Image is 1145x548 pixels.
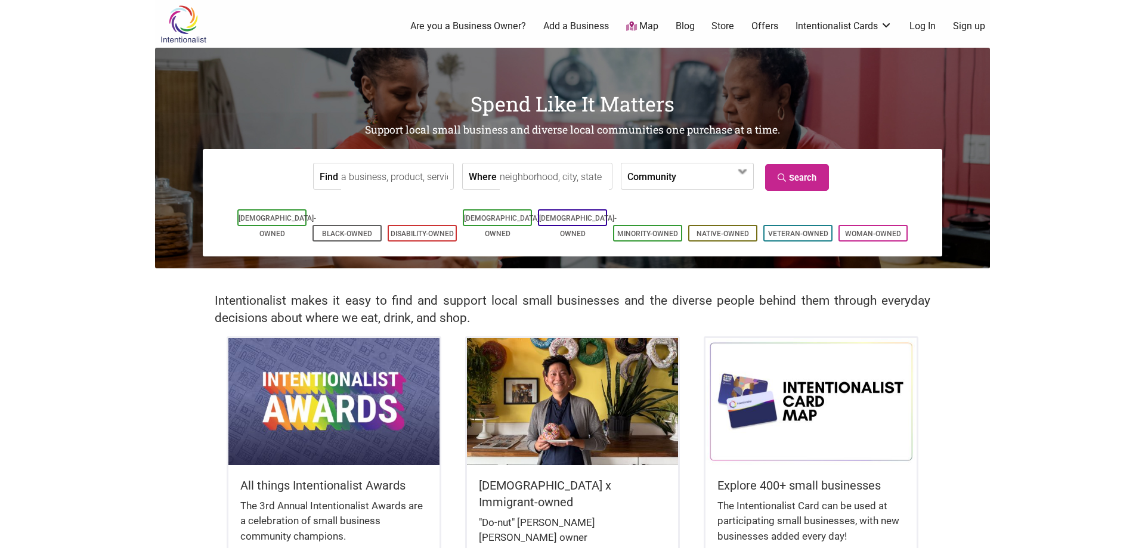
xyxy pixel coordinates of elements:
[391,230,454,238] a: Disability-Owned
[697,230,749,238] a: Native-Owned
[717,477,905,494] h5: Explore 400+ small businesses
[909,20,936,33] a: Log In
[845,230,901,238] a: Woman-Owned
[539,214,617,238] a: [DEMOGRAPHIC_DATA]-Owned
[410,20,526,33] a: Are you a Business Owner?
[155,123,990,138] h2: Support local small business and diverse local communities one purchase at a time.
[469,163,497,189] label: Where
[617,230,678,238] a: Minority-Owned
[467,338,678,465] img: King Donuts - Hong Chhuor
[322,230,372,238] a: Black-Owned
[341,163,450,190] input: a business, product, service
[543,20,609,33] a: Add a Business
[953,20,985,33] a: Sign up
[228,338,440,465] img: Intentionalist Awards
[627,163,676,189] label: Community
[215,292,930,327] h2: Intentionalist makes it easy to find and support local small businesses and the diverse people be...
[768,230,828,238] a: Veteran-Owned
[711,20,734,33] a: Store
[239,214,316,238] a: [DEMOGRAPHIC_DATA]-Owned
[155,5,212,44] img: Intentionalist
[705,338,917,465] img: Intentionalist Card Map
[464,214,541,238] a: [DEMOGRAPHIC_DATA]-Owned
[751,20,778,33] a: Offers
[765,164,829,191] a: Search
[240,477,428,494] h5: All things Intentionalist Awards
[479,477,666,510] h5: [DEMOGRAPHIC_DATA] x Immigrant-owned
[320,163,338,189] label: Find
[155,89,990,118] h1: Spend Like It Matters
[796,20,892,33] a: Intentionalist Cards
[500,163,609,190] input: neighborhood, city, state
[676,20,695,33] a: Blog
[626,20,658,33] a: Map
